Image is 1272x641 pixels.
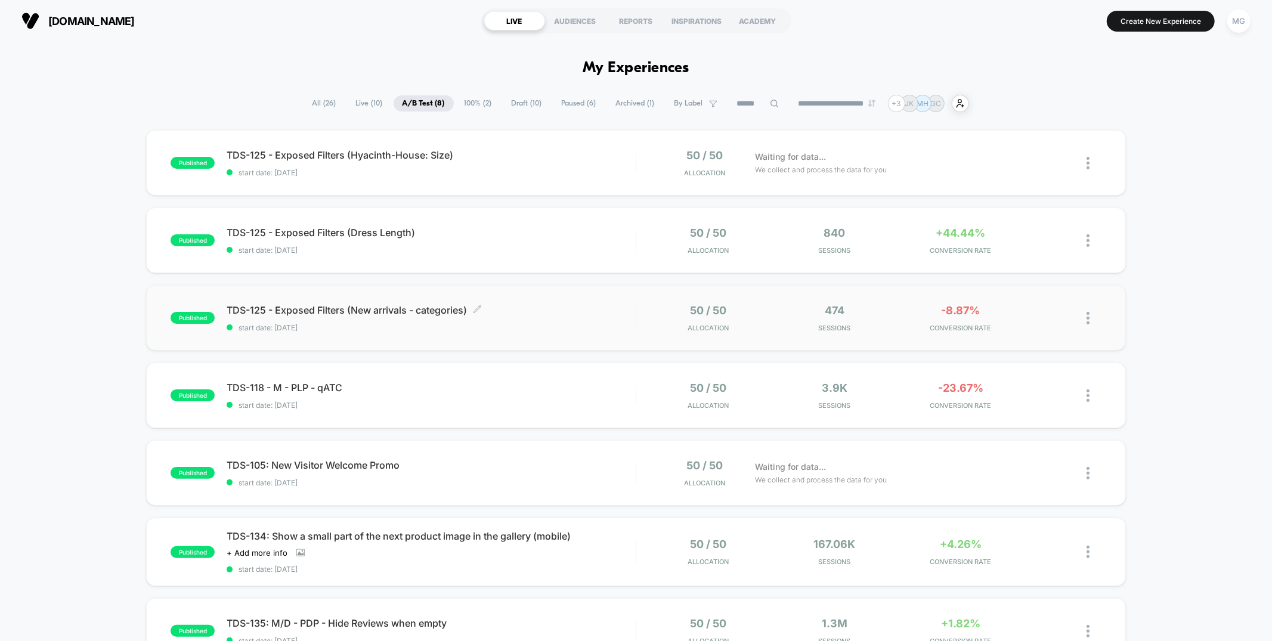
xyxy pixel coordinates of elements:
span: TDS-105: New Visitor Welcome Promo [227,459,635,471]
img: end [868,100,875,107]
span: CONVERSION RATE [900,246,1021,255]
span: TDS-125 - Exposed Filters (Dress Length) [227,227,635,239]
img: close [1087,234,1090,247]
span: Sessions [775,401,895,410]
span: -23.67% [938,382,983,394]
span: published [171,234,215,246]
span: 840 [824,227,846,239]
span: +4.26% [940,538,982,550]
img: close [1087,546,1090,558]
h1: My Experiences [583,60,689,77]
button: Create New Experience [1107,11,1215,32]
span: 50 / 50 [686,149,723,162]
span: start date: [DATE] [227,246,635,255]
span: TDS-135: M/D - PDP - Hide Reviews when empty [227,617,635,629]
div: LIVE [484,11,545,30]
span: 474 [825,304,844,317]
span: published [171,467,215,479]
div: MG [1227,10,1251,33]
span: -8.87% [942,304,980,317]
span: published [171,157,215,169]
img: close [1087,467,1090,479]
span: 1.3M [822,617,847,630]
span: start date: [DATE] [227,168,635,177]
img: close [1087,312,1090,324]
div: ACADEMY [728,11,788,30]
span: A/B Test ( 8 ) [394,95,454,112]
span: published [171,625,215,637]
span: Waiting for data... [755,150,826,163]
img: Visually logo [21,12,39,30]
span: Paused ( 6 ) [553,95,605,112]
button: [DOMAIN_NAME] [18,11,138,30]
span: 50 / 50 [691,382,727,394]
span: start date: [DATE] [227,323,635,332]
span: Allocation [684,169,725,177]
span: 50 / 50 [691,304,727,317]
span: By Label [674,99,703,108]
img: close [1087,625,1090,637]
p: GC [930,99,941,108]
span: + Add more info [227,548,287,558]
span: 3.9k [822,382,847,394]
span: Allocation [688,246,729,255]
span: We collect and process the data for you [755,164,887,175]
div: INSPIRATIONS [667,11,728,30]
button: MG [1224,9,1254,33]
span: published [171,312,215,324]
span: 50 / 50 [691,617,727,630]
span: 50 / 50 [691,227,727,239]
span: 50 / 50 [686,459,723,472]
img: close [1087,389,1090,402]
span: +1.82% [941,617,980,630]
span: Sessions [775,246,895,255]
span: Sessions [775,324,895,332]
p: JK [905,99,914,108]
span: Allocation [684,479,725,487]
div: AUDIENCES [545,11,606,30]
span: Live ( 10 ) [347,95,392,112]
span: published [171,546,215,558]
span: 100% ( 2 ) [456,95,501,112]
div: REPORTS [606,11,667,30]
span: TDS-125 - Exposed Filters (Hyacinth-House: Size) [227,149,635,161]
span: start date: [DATE] [227,565,635,574]
span: Draft ( 10 ) [503,95,551,112]
span: published [171,389,215,401]
span: CONVERSION RATE [900,401,1021,410]
span: start date: [DATE] [227,478,635,487]
span: +44.44% [936,227,986,239]
img: close [1087,157,1090,169]
span: Archived ( 1 ) [607,95,664,112]
span: CONVERSION RATE [900,558,1021,566]
span: TDS-134: Show a small part of the next product image in the gallery (mobile) [227,530,635,542]
span: TDS-118 - M - PLP - qATC [227,382,635,394]
div: + 3 [888,95,905,112]
span: Sessions [775,558,895,566]
span: 50 / 50 [691,538,727,550]
span: TDS-125 - Exposed Filters (New arrivals - categories) [227,304,635,316]
span: All ( 26 ) [304,95,345,112]
span: Allocation [688,401,729,410]
span: [DOMAIN_NAME] [48,15,135,27]
span: start date: [DATE] [227,401,635,410]
span: 167.06k [814,538,856,550]
span: Waiting for data... [755,460,826,473]
span: We collect and process the data for you [755,474,887,485]
span: Allocation [688,324,729,332]
span: CONVERSION RATE [900,324,1021,332]
span: Allocation [688,558,729,566]
p: MH [917,99,929,108]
